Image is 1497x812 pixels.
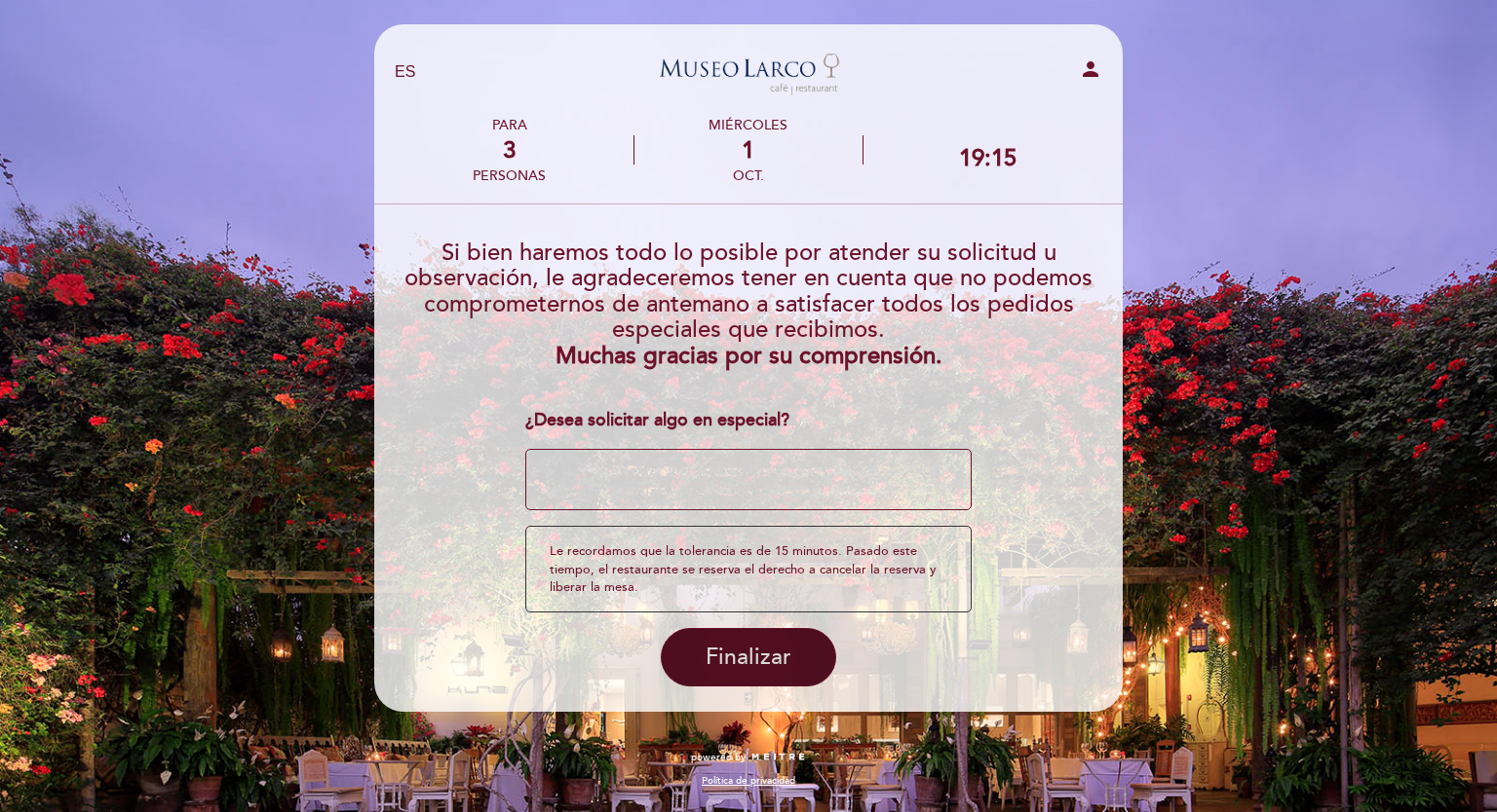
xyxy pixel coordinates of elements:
[404,239,1093,344] span: Si bien haremos todo lo posible por atender su solicitud u observación, le agradeceremos tener en...
[473,117,546,133] div: PARA
[1079,57,1102,88] button: person
[634,167,862,184] div: oct.
[473,136,546,165] div: 3
[702,774,795,788] a: Política de privacidad
[959,144,1017,172] div: 19:15
[525,526,973,612] div: Le recordamos que la tolerancia es de 15 minutos. Pasado este tiempo, el restaurante se reserva e...
[706,644,791,671] span: Finalizar
[691,751,746,764] span: powered by
[634,117,862,133] div: miércoles
[750,753,806,762] img: MEITRE
[634,136,862,165] div: 1
[525,408,973,433] div: ¿Desea solicitar algo en especial?
[556,342,942,370] b: Muchas gracias por su comprensión.
[627,46,870,99] a: Museo [PERSON_NAME][GEOGRAPHIC_DATA] - Restaurant
[661,628,836,686] button: Finalizar
[473,167,546,184] div: personas
[1079,57,1102,81] i: person
[691,751,806,764] a: powered by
